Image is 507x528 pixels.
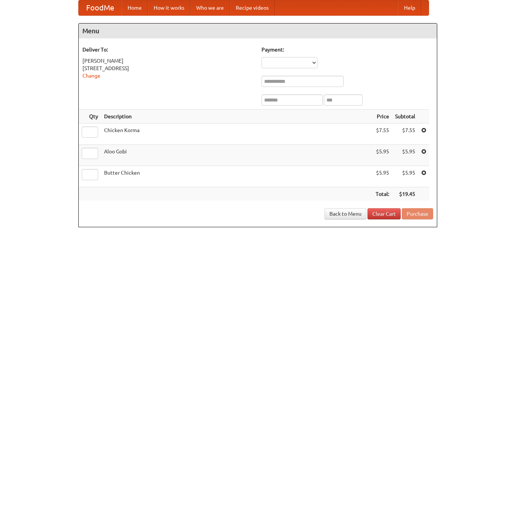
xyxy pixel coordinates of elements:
[373,124,392,145] td: $7.55
[122,0,148,15] a: Home
[148,0,190,15] a: How it works
[262,46,433,53] h5: Payment:
[367,208,401,219] a: Clear Cart
[79,0,122,15] a: FoodMe
[82,65,254,72] div: [STREET_ADDRESS]
[392,166,418,187] td: $5.95
[101,166,373,187] td: Butter Chicken
[402,208,433,219] button: Purchase
[190,0,230,15] a: Who we are
[373,110,392,124] th: Price
[325,208,366,219] a: Back to Menu
[392,145,418,166] td: $5.95
[79,24,437,38] h4: Menu
[373,145,392,166] td: $5.95
[79,110,101,124] th: Qty
[230,0,275,15] a: Recipe videos
[373,187,392,201] th: Total:
[373,166,392,187] td: $5.95
[392,187,418,201] th: $19.45
[101,124,373,145] td: Chicken Korma
[82,57,254,65] div: [PERSON_NAME]
[392,124,418,145] td: $7.55
[398,0,421,15] a: Help
[82,46,254,53] h5: Deliver To:
[101,110,373,124] th: Description
[82,73,100,79] a: Change
[392,110,418,124] th: Subtotal
[101,145,373,166] td: Aloo Gobi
